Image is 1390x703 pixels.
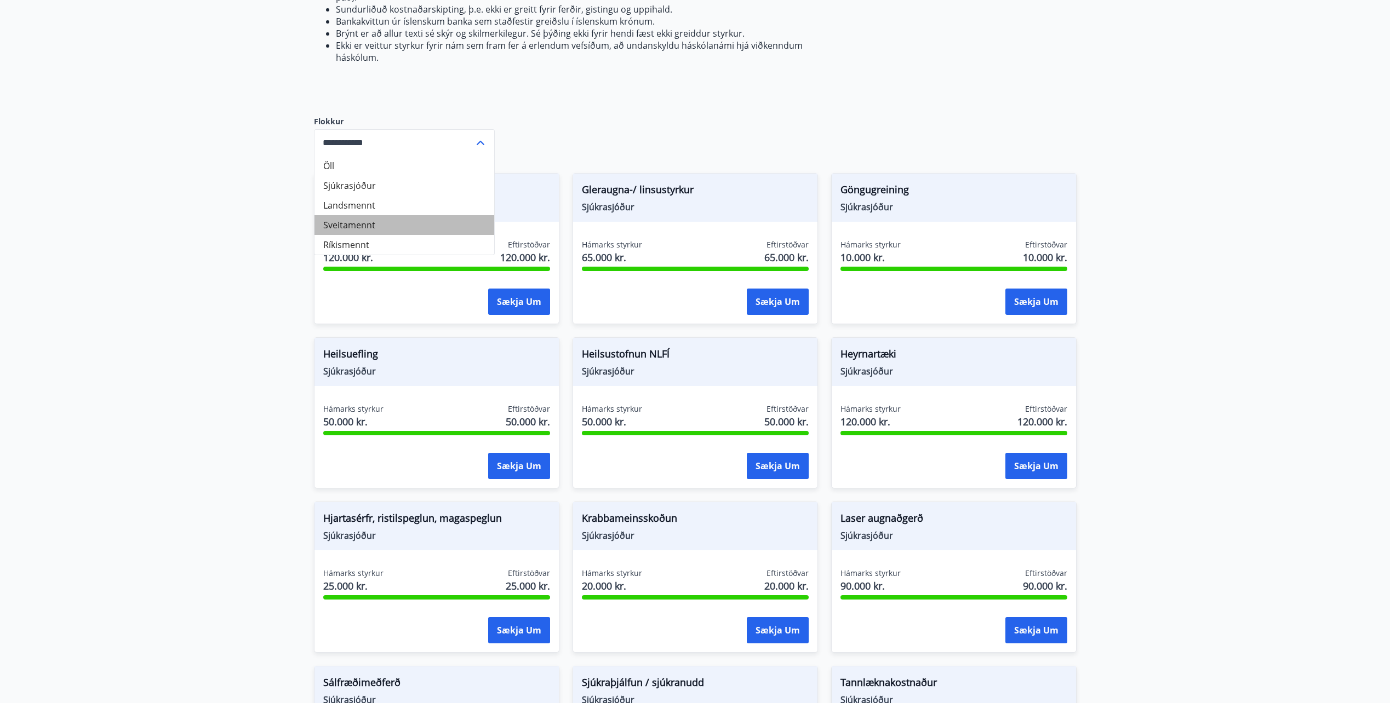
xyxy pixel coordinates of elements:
[764,414,809,429] span: 50.000 kr.
[840,347,1067,365] span: Heyrnartæki
[582,201,809,213] span: Sjúkrasjóður
[582,250,642,264] span: 65.000 kr.
[508,239,550,250] span: Eftirstöðvar
[840,239,901,250] span: Hámarks styrkur
[506,414,550,429] span: 50.000 kr.
[1017,414,1067,429] span: 120.000 kr.
[508,568,550,579] span: Eftirstöðvar
[1025,239,1067,250] span: Eftirstöðvar
[582,529,809,541] span: Sjúkrasjóður
[1005,453,1067,479] button: Sækja um
[840,182,1067,201] span: Göngugreining
[747,453,809,479] button: Sækja um
[840,414,901,429] span: 120.000 kr.
[582,511,809,529] span: Krabbameinsskoðun
[840,365,1067,377] span: Sjúkrasjóður
[336,27,831,39] li: Brýnt er að allur texti sé skýr og skilmerkilegur. Sé þýðing ekki fyrir hendi fæst ekki greiddur ...
[582,414,642,429] span: 50.000 kr.
[582,568,642,579] span: Hámarks styrkur
[323,404,384,414] span: Hámarks styrkur
[840,404,901,414] span: Hámarks styrkur
[323,365,550,377] span: Sjúkrasjóður
[314,195,494,215] li: Landsmennt
[582,675,809,694] span: Sjúkraþjálfun / sjúkranudd
[764,579,809,593] span: 20.000 kr.
[764,250,809,264] span: 65.000 kr.
[336,3,831,15] li: Sundurliðuð kostnaðarskipting, þ.e. ekki er greitt fyrir ferðir, gistingu og uppihald.
[323,529,550,541] span: Sjúkrasjóður
[1025,568,1067,579] span: Eftirstöðvar
[840,529,1067,541] span: Sjúkrasjóður
[323,414,384,429] span: 50.000 kr.
[582,579,642,593] span: 20.000 kr.
[1023,250,1067,264] span: 10.000 kr.
[1025,404,1067,414] span: Eftirstöðvar
[323,511,550,529] span: Hjartasérfr, ristilspeglun, magaspeglun
[336,15,831,27] li: Bankakvittun úr íslenskum banka sem staðfestir greiðslu í íslenskum krónum.
[323,568,384,579] span: Hámarks styrkur
[840,511,1067,529] span: Laser augnaðgerð
[488,289,550,315] button: Sækja um
[500,250,550,264] span: 120.000 kr.
[1005,289,1067,315] button: Sækja um
[747,617,809,643] button: Sækja um
[323,579,384,593] span: 25.000 kr.
[488,453,550,479] button: Sækja um
[314,176,494,195] li: Sjúkrasjóður
[1023,579,1067,593] span: 90.000 kr.
[336,39,831,64] li: Ekki er veittur styrkur fyrir nám sem fram fer á erlendum vefsíðum, að undanskyldu háskólanámi hj...
[766,239,809,250] span: Eftirstöðvar
[506,579,550,593] span: 25.000 kr.
[314,215,494,235] li: Sveitamennt
[747,289,809,315] button: Sækja um
[1005,617,1067,643] button: Sækja um
[323,250,384,264] span: 120.000 kr.
[314,235,494,255] li: Ríkismennt
[582,182,809,201] span: Gleraugna-/ linsustyrkur
[766,404,809,414] span: Eftirstöðvar
[582,365,809,377] span: Sjúkrasjóður
[508,404,550,414] span: Eftirstöðvar
[582,347,809,365] span: Heilsustofnun NLFÍ
[314,156,494,176] li: Öll
[840,568,901,579] span: Hámarks styrkur
[323,347,550,365] span: Heilsuefling
[840,579,901,593] span: 90.000 kr.
[582,404,642,414] span: Hámarks styrkur
[766,568,809,579] span: Eftirstöðvar
[488,617,550,643] button: Sækja um
[314,116,495,127] label: Flokkur
[840,675,1067,694] span: Tannlæknakostnaður
[323,675,550,694] span: Sálfræðimeðferð
[840,201,1067,213] span: Sjúkrasjóður
[840,250,901,264] span: 10.000 kr.
[582,239,642,250] span: Hámarks styrkur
